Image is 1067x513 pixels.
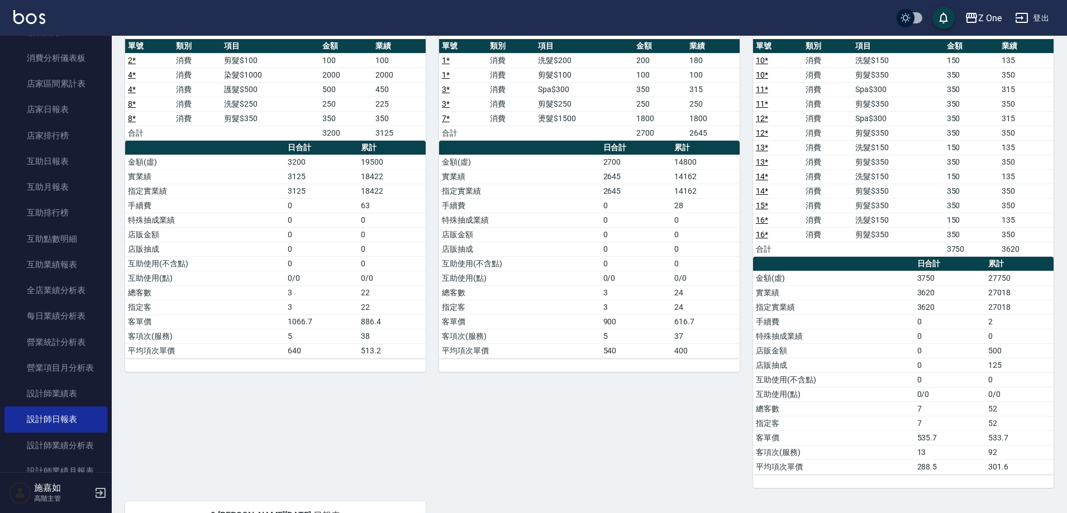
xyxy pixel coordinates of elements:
td: 500 [320,82,373,97]
td: 14162 [671,169,740,184]
td: Spa$300 [535,82,633,97]
td: 0 [358,227,426,242]
td: 135 [999,140,1054,155]
td: 消費 [173,68,221,82]
a: 店家排行榜 [4,123,107,148]
td: 消費 [173,53,221,68]
td: 7 [914,416,985,430]
td: 52 [985,401,1054,416]
td: 22 [358,285,426,300]
td: 350 [944,184,999,198]
td: 染髮$1000 [221,68,320,82]
td: 特殊抽成業績 [125,213,285,227]
td: 640 [285,343,358,358]
td: 0 [914,343,985,358]
a: 店家日報表 [4,97,107,122]
td: 27018 [985,300,1054,314]
td: 金額(虛) [125,155,285,169]
td: 350 [320,111,373,126]
th: 業績 [999,39,1054,54]
td: 0 [358,213,426,227]
a: 互助日報表 [4,148,107,174]
td: 28 [671,198,740,213]
td: 互助使用(不含點) [753,372,914,387]
td: 0 [285,242,358,256]
td: 3200 [285,155,358,169]
td: 指定實業績 [125,184,285,198]
td: 0 [985,329,1054,343]
td: 總客數 [753,401,914,416]
th: 項目 [221,39,320,54]
td: 513.2 [358,343,426,358]
td: 3125 [285,169,358,184]
td: 總客數 [125,285,285,300]
td: 消費 [803,68,852,82]
td: 0 [285,227,358,242]
td: 350 [999,126,1054,140]
td: 實業績 [439,169,601,184]
td: 315 [687,82,740,97]
td: 消費 [487,111,535,126]
td: 100 [373,53,426,68]
p: 高階主管 [34,493,91,504]
td: 0 [914,372,985,387]
td: 500 [985,343,1054,358]
td: 剪髮$350 [852,198,944,213]
td: 150 [944,169,999,184]
td: 互助使用(點) [439,271,601,285]
td: 0 [914,329,985,343]
td: 消費 [803,97,852,111]
td: 消費 [803,140,852,155]
td: 2700 [633,126,687,140]
td: 0 [671,242,740,256]
td: 0 [285,198,358,213]
th: 累計 [985,257,1054,271]
td: 0 [671,227,740,242]
td: 2000 [373,68,426,82]
td: 225 [373,97,426,111]
td: 92 [985,445,1054,459]
td: 合計 [439,126,487,140]
td: 特殊抽成業績 [439,213,601,227]
td: 手續費 [753,314,914,329]
td: 288.5 [914,459,985,474]
td: 實業績 [753,285,914,300]
td: 消費 [487,53,535,68]
td: 886.4 [358,314,426,329]
td: 18422 [358,169,426,184]
td: 消費 [803,169,852,184]
td: 平均項次單價 [753,459,914,474]
td: 客單價 [125,314,285,329]
td: Spa$300 [852,111,944,126]
td: 350 [944,227,999,242]
a: 互助排行榜 [4,200,107,226]
td: 350 [944,82,999,97]
h5: 施嘉如 [34,482,91,493]
td: 14162 [671,184,740,198]
td: 消費 [173,111,221,126]
th: 類別 [487,39,535,54]
table: a dense table [753,39,1054,257]
td: 350 [944,97,999,111]
td: 3620 [999,242,1054,256]
td: 540 [601,343,671,358]
td: 3750 [944,242,999,256]
td: 2000 [320,68,373,82]
td: 3 [285,300,358,314]
td: 剪髮$100 [535,68,633,82]
td: 535.7 [914,430,985,445]
th: 日合計 [914,257,985,271]
td: 客項次(服務) [753,445,914,459]
td: 22 [358,300,426,314]
td: 3200 [320,126,373,140]
td: 互助使用(點) [753,387,914,401]
td: 剪髮$350 [852,155,944,169]
td: 店販金額 [439,227,601,242]
td: 燙髮$1500 [535,111,633,126]
td: 0 [601,227,671,242]
td: 150 [944,53,999,68]
button: save [932,7,955,29]
td: 消費 [803,213,852,227]
td: 125 [985,358,1054,372]
td: 指定客 [753,416,914,430]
